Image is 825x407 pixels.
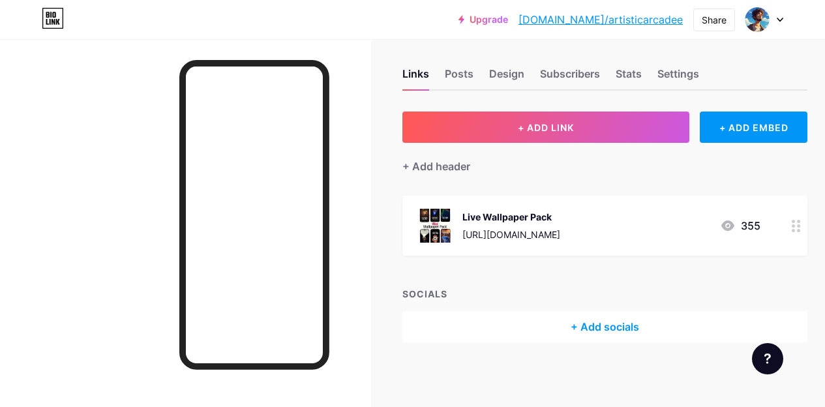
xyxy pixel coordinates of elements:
[518,122,574,133] span: + ADD LINK
[402,112,689,143] button: + ADD LINK
[700,112,807,143] div: + ADD EMBED
[745,7,770,32] img: neuralisticai
[458,14,508,25] a: Upgrade
[489,66,524,89] div: Design
[402,311,807,342] div: + Add socials
[445,66,473,89] div: Posts
[418,209,452,243] img: Live Wallpaper Pack
[657,66,699,89] div: Settings
[720,218,760,234] div: 355
[540,66,600,89] div: Subscribers
[402,66,429,89] div: Links
[402,287,807,301] div: SOCIALS
[462,228,560,241] div: [URL][DOMAIN_NAME]
[402,158,470,174] div: + Add header
[702,13,727,27] div: Share
[462,210,560,224] div: Live Wallpaper Pack
[616,66,642,89] div: Stats
[518,12,683,27] a: [DOMAIN_NAME]/artisticarcadee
